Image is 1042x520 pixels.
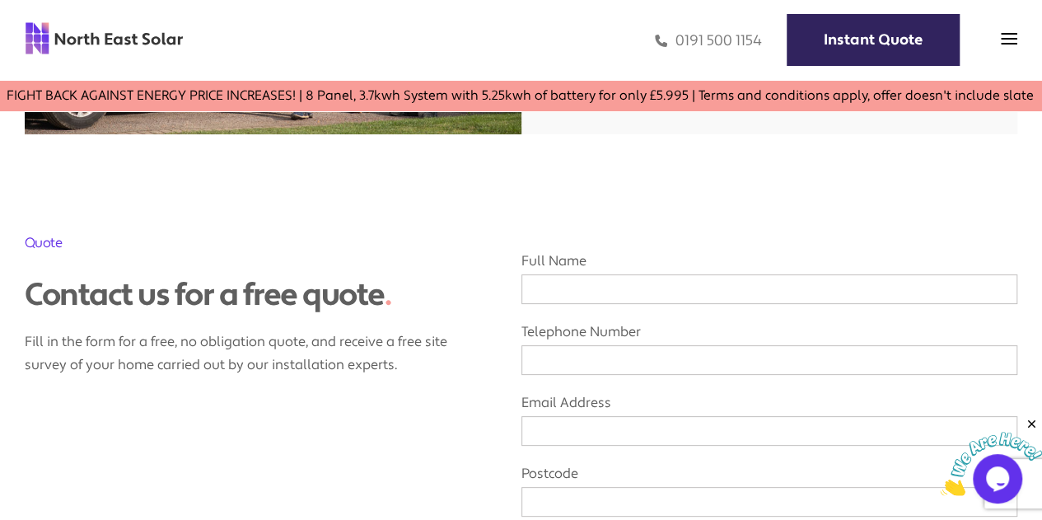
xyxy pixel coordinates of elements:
[521,323,1018,367] label: Telephone Number
[521,274,1018,304] input: Full Name
[521,465,1018,508] label: Postcode
[521,394,1018,438] label: Email Address
[521,345,1018,375] input: Telephone Number
[25,21,184,56] img: north east solar logo
[655,31,667,50] img: phone icon
[25,233,480,252] h2: Quote
[521,416,1018,446] input: Email Address
[940,417,1042,495] iframe: chat widget
[1001,30,1017,47] img: menu icon
[655,31,762,50] a: 0191 500 1154
[25,277,480,315] div: Contact us for a free quote
[385,275,391,315] span: .
[521,252,1018,296] label: Full Name
[521,487,1018,517] input: Postcode
[787,14,960,66] a: Instant Quote
[25,314,480,377] p: Fill in the form for a free, no obligation quote, and receive a free site survey of your home car...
